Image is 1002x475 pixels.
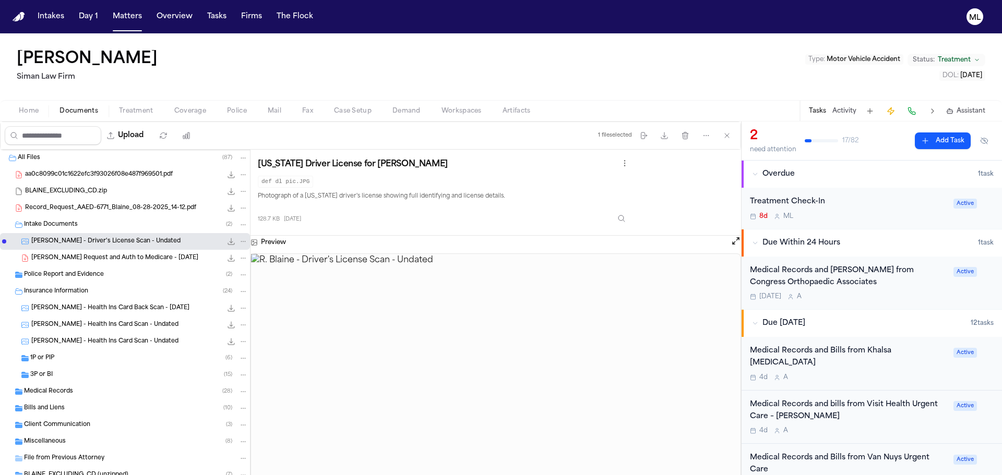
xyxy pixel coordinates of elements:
span: Active [953,199,977,209]
span: Insurance Information [24,287,88,296]
span: Home [19,107,39,115]
span: ( 24 ) [223,288,232,294]
button: Due Within 24 Hours1task [742,229,1002,257]
button: Intakes [33,7,68,26]
code: def dl pic.JPG [258,176,313,188]
span: Miscellaneous [24,437,66,446]
span: All Files [18,154,40,163]
div: Medical Records and [PERSON_NAME] from Congress Orthopaedic Associates [750,265,947,289]
button: Matters [109,7,146,26]
h2: Siman Law Firm [17,71,162,83]
span: Police [227,107,247,115]
input: Search files [5,126,101,145]
span: Motor Vehicle Accident [827,56,900,63]
a: Home [13,12,25,22]
span: Status: [913,56,935,64]
span: Active [953,401,977,411]
button: Download R. Blaine - Health Ins Card Scan - Undated [226,336,236,347]
span: 4d [759,373,768,382]
span: M L [783,212,793,221]
button: The Flock [272,7,317,26]
button: Download BLAINE_EXCLUDING_CD.zip [226,186,236,197]
span: 12 task s [971,319,994,327]
span: DOL : [943,72,959,79]
span: [PERSON_NAME] Request and Auth to Medicare - [DATE] [31,254,198,263]
span: ( 6 ) [225,355,232,361]
span: 4d [759,427,768,435]
div: Open task: Medical Records and Bills from Congress Orthopaedic Associates [742,257,1002,310]
span: Medical Records [24,387,73,396]
span: Workspaces [442,107,482,115]
p: Photograph of a [US_STATE] driver's license showing full identifying and license details. [258,192,631,201]
button: Download R. Blaine - Driver's License Scan - Undated [226,236,236,247]
span: A [783,373,788,382]
span: [DATE] [960,72,982,79]
div: Medical Records and Bills from Khalsa [MEDICAL_DATA] [750,345,947,369]
span: Treatment [938,56,971,64]
span: 128.7 KB [258,215,280,223]
div: need attention [750,145,796,154]
button: Download R. Blaine - Health Ins Card Scan - Undated [226,320,236,330]
img: Finch Logo [13,12,25,22]
button: Tasks [203,7,231,26]
button: Firms [237,7,266,26]
span: Police Report and Evidence [24,271,104,279]
span: A [783,427,788,435]
span: Coverage [174,107,206,115]
span: Treatment [119,107,153,115]
span: Assistant [957,107,985,115]
button: Overview [152,7,197,26]
span: Case Setup [334,107,372,115]
span: Record_Request_AAED-6771_Blaine_08-28-2025_14-12.pdf [25,204,196,213]
span: A [797,293,802,301]
button: Make a Call [904,104,919,118]
button: Edit Type: Motor Vehicle Accident [805,54,903,65]
span: ( 2 ) [226,272,232,277]
button: Upload [101,126,150,145]
button: Download R. Blaine - Lien Request and Auth to Medicare - 10.25.24 [226,253,236,263]
button: Download R. Blaine - Health Ins Card Back Scan - 9.23.23 [226,303,236,313]
div: Open task: Medical Records and Bills from Khalsa Chiropractic [742,337,1002,391]
span: Active [953,348,977,358]
button: Edit matter name [17,50,158,69]
span: [PERSON_NAME] - Driver's License Scan - Undated [31,237,181,246]
span: 3P or BI [30,371,53,380]
button: Overdue1task [742,161,1002,188]
button: Change status from Treatment [908,54,985,66]
span: Client Communication [24,421,90,430]
span: 17 / 82 [842,137,858,145]
span: Overdue [762,169,795,179]
span: [PERSON_NAME] - Health Ins Card Back Scan - [DATE] [31,304,189,313]
span: ( 87 ) [222,155,232,161]
span: [PERSON_NAME] - Health Ins Card Scan - Undated [31,321,178,330]
span: 1 task [978,170,994,178]
text: ML [969,14,981,21]
span: ( 28 ) [222,388,232,394]
span: Artifacts [503,107,531,115]
span: 1 task [978,239,994,247]
span: File from Previous Attorney [24,454,104,463]
span: BLAINE_EXCLUDING_CD.zip [25,187,107,196]
span: 8d [759,212,768,221]
h3: Preview [261,238,286,247]
span: Due [DATE] [762,318,805,328]
button: Day 1 [75,7,102,26]
span: ( 10 ) [223,405,232,411]
span: Due Within 24 Hours [762,238,840,248]
span: Active [953,267,977,277]
span: ( 8 ) [225,439,232,444]
button: Due [DATE]12tasks [742,310,1002,337]
span: Fax [302,107,313,115]
button: Activity [832,107,856,115]
span: Bills and Liens [24,404,65,413]
span: aa0c8099c01c1622efc3f93026f08e487f969501.pdf [25,170,173,179]
span: Mail [268,107,281,115]
button: Open preview [731,236,741,249]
